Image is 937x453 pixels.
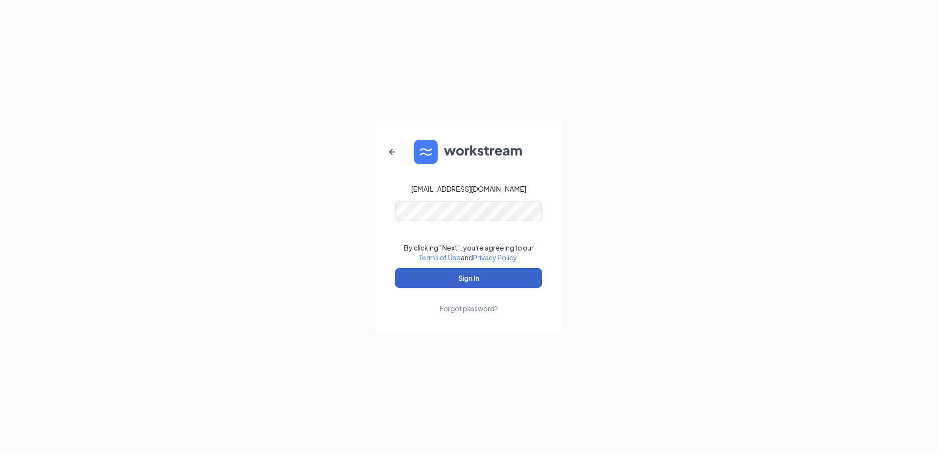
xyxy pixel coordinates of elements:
[473,253,517,262] a: Privacy Policy
[440,303,498,313] div: Forgot password?
[386,146,398,158] svg: ArrowLeftNew
[419,253,461,262] a: Terms of Use
[411,184,526,194] div: [EMAIL_ADDRESS][DOMAIN_NAME]
[440,288,498,313] a: Forgot password?
[380,140,404,164] button: ArrowLeftNew
[404,243,534,262] div: By clicking "Next", you're agreeing to our and .
[414,140,523,164] img: WS logo and Workstream text
[395,268,542,288] button: Sign In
